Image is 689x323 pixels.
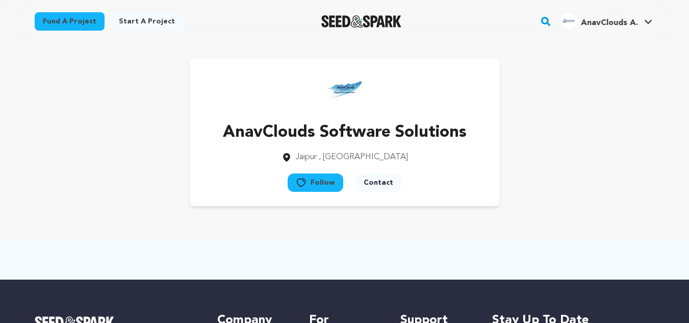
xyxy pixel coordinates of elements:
[581,19,638,27] span: AnavClouds A.
[355,173,401,192] button: Contact
[223,120,467,145] p: AnavClouds Software Solutions
[296,153,317,161] span: Jaipur
[558,11,654,29] a: AnavClouds A.'s Profile
[560,13,577,29] img: 6076cf8d8cd59987.png
[558,11,654,32] span: AnavClouds A.'s Profile
[35,12,105,31] a: Fund a project
[560,13,638,29] div: AnavClouds A.'s Profile
[288,173,343,192] button: Follow
[111,12,183,31] a: Start a project
[319,153,408,161] span: , [GEOGRAPHIC_DATA]
[321,15,401,28] img: Seed&Spark Logo Dark Mode
[321,15,401,28] a: Seed&Spark Homepage
[324,69,365,110] img: https://seedandspark-static.s3.us-east-2.amazonaws.com/images/User/002/229/815/medium/fb46cc9442c...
